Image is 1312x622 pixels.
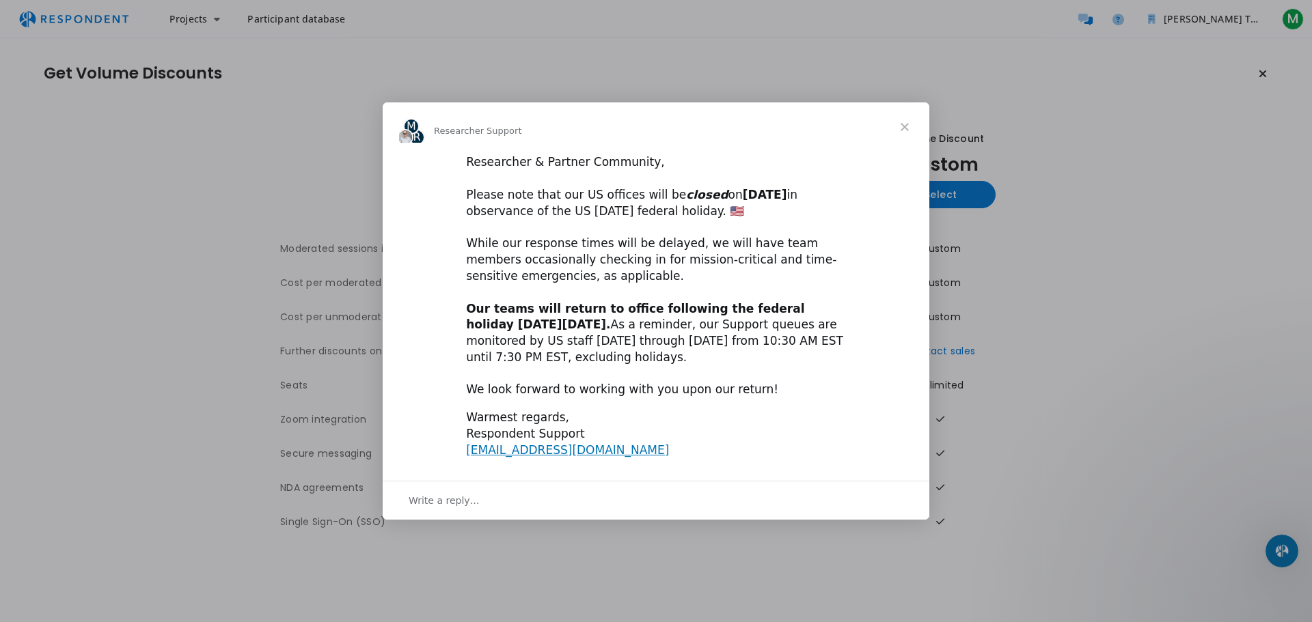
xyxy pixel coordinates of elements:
span: Close [880,102,929,152]
div: Warmest regards, Respondent Support [466,410,846,458]
span: Write a reply… [409,492,480,509]
b: [DATE] [743,188,787,201]
div: Researcher & Partner Community, ​ Please note that our US offices will be on in observance of the... [466,154,846,398]
img: Justin avatar [397,129,413,145]
a: [EMAIL_ADDRESS][DOMAIN_NAME] [466,443,669,457]
span: Researcher Support [434,126,522,136]
i: closed [686,188,728,201]
div: M [403,118,420,135]
div: Open conversation and reply [383,481,929,520]
b: Our teams will return to office following the federal holiday [DATE][DATE]. [466,302,804,332]
div: R [409,129,425,145]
